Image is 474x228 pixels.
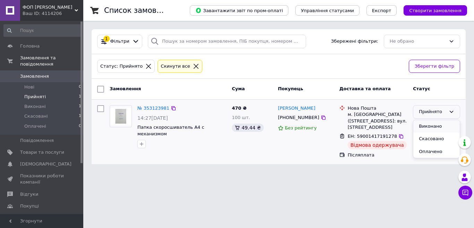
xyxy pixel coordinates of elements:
div: Відмова одержувача [348,141,407,149]
div: Статус: Прийнято [99,63,144,70]
a: № 353123981 [137,105,169,111]
span: Повідомлення [20,137,54,144]
span: Виконані [24,103,46,110]
a: Створити замовлення [397,8,467,13]
li: Оплачено [413,145,460,158]
div: Не обрано [390,38,446,45]
div: Нова Пошта [348,105,407,111]
span: Покупці [20,203,39,209]
input: Пошук за номером замовлення, ПІБ покупця, номером телефону, Email, номером накладної [148,35,306,48]
span: 14:27[DATE] [137,115,168,121]
span: ЕН: 59001417191278 [348,134,397,139]
span: Прийняті [24,94,46,100]
button: Управління статусами [295,5,359,16]
button: Створити замовлення [404,5,467,16]
span: Збережені фільтри: [331,38,378,45]
span: Відгуки [20,191,38,197]
span: Оплачені [24,123,46,129]
span: Головна [20,43,40,49]
span: 100 шт. [232,115,250,120]
span: Замовлення [110,86,141,91]
a: [PERSON_NAME] [278,105,315,112]
span: Товари та послуги [20,149,64,155]
span: Без рейтингу [285,125,317,130]
button: Чат з покупцем [458,186,472,200]
span: 1 [79,113,81,119]
span: Завантажити звіт по пром-оплаті [195,7,283,14]
li: Скасовано [413,133,460,145]
div: Післяплата [348,152,407,158]
a: Папка скоросшиватель А4 с механизмом [137,125,204,136]
div: м. [GEOGRAPHIC_DATA] ([STREET_ADDRESS]: вул. [STREET_ADDRESS] [348,111,407,130]
span: Замовлення та повідомлення [20,55,83,67]
span: 1 [79,103,81,110]
input: Пошук [3,24,82,37]
h1: Список замовлень [104,6,175,15]
span: Нові [24,84,34,90]
span: [DEMOGRAPHIC_DATA] [20,161,71,167]
img: Фото товару [110,108,132,125]
button: Зберегти фільтр [409,60,460,73]
div: Cкинути все [159,63,192,70]
div: 49.44 ₴ [232,124,263,132]
button: Завантажити звіт по пром-оплаті [190,5,288,16]
span: 470 ₴ [232,105,247,111]
span: 1 [79,94,81,100]
span: Фільтри [110,38,129,45]
button: Експорт [366,5,397,16]
a: Фото товару [110,105,132,127]
div: Ваш ID: 4114206 [23,10,83,17]
span: Cума [232,86,245,91]
div: 1 [103,36,110,42]
span: Покупець [278,86,303,91]
li: Виконано [413,120,460,133]
span: Управління статусами [301,8,354,13]
span: Створити замовлення [409,8,462,13]
span: Доставка та оплата [339,86,391,91]
div: Прийнято [419,108,446,116]
span: Експорт [372,8,391,13]
div: [PHONE_NUMBER] [277,113,321,122]
span: ФОП Бартош І.В. [23,4,75,10]
span: 0 [79,84,81,90]
span: Зберегти фільтр [415,63,454,70]
span: Показники роботи компанії [20,173,64,185]
span: Статус [413,86,430,91]
span: Замовлення [20,73,49,79]
span: 0 [79,123,81,129]
span: Скасовані [24,113,48,119]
